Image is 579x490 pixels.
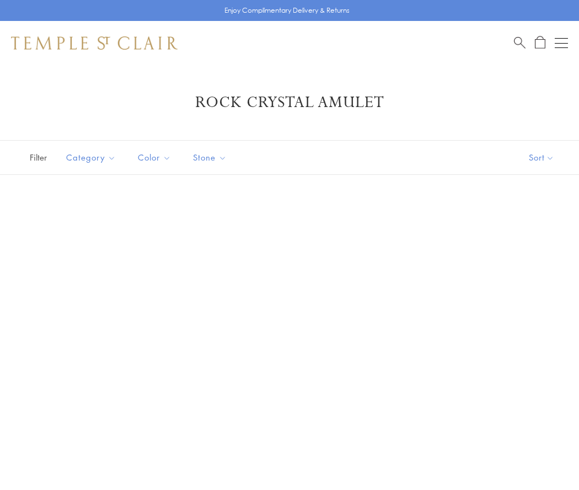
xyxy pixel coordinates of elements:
[61,151,124,164] span: Category
[28,93,551,113] h1: Rock Crystal Amulet
[555,36,568,50] button: Open navigation
[224,5,350,16] p: Enjoy Complimentary Delivery & Returns
[535,36,545,50] a: Open Shopping Bag
[58,145,124,170] button: Category
[132,151,179,164] span: Color
[130,145,179,170] button: Color
[185,145,235,170] button: Stone
[504,141,579,174] button: Show sort by
[187,151,235,164] span: Stone
[514,36,526,50] a: Search
[11,36,178,50] img: Temple St. Clair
